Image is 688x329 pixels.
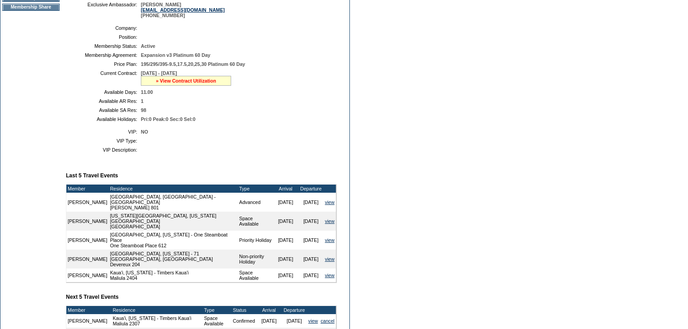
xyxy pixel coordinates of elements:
td: Space Available [238,212,273,231]
td: Membership Status: [70,43,137,49]
td: [DATE] [282,314,307,328]
td: Arrival [273,185,298,193]
td: [GEOGRAPHIC_DATA], [US_STATE] - One Steamboat Place One Steamboat Place 612 [109,231,238,250]
td: Non-priority Holiday [238,250,273,269]
td: [US_STATE][GEOGRAPHIC_DATA], [US_STATE][GEOGRAPHIC_DATA] [GEOGRAPHIC_DATA] [109,212,238,231]
a: view [325,273,335,278]
td: [PERSON_NAME] [66,314,109,328]
a: [EMAIL_ADDRESS][DOMAIN_NAME] [141,7,225,13]
span: Active [141,43,155,49]
span: 98 [141,107,146,113]
td: [DATE] [273,269,298,282]
span: NO [141,129,148,134]
b: Last 5 Travel Events [66,172,118,179]
td: Kaua'i, [US_STATE] - Timbers Kaua'i Maliula 2307 [112,314,203,328]
td: Available AR Res: [70,98,137,104]
td: Kaua'i, [US_STATE] - Timbers Kaua'i Maliula 2404 [109,269,238,282]
td: Available SA Res: [70,107,137,113]
td: Residence [112,306,203,314]
td: [PERSON_NAME] [66,250,109,269]
a: view [325,199,335,205]
td: [DATE] [298,231,324,250]
td: Price Plan: [70,61,137,67]
span: [DATE] - [DATE] [141,70,177,76]
span: 1 [141,98,144,104]
td: Advanced [238,193,273,212]
a: view [325,218,335,224]
span: 195/295/395-9.5,17.5,20,25,30 Platinum 60 Day [141,61,245,67]
td: Current Contract: [70,70,137,86]
td: Residence [109,185,238,193]
td: Space Available [238,269,273,282]
td: [PERSON_NAME] [66,231,109,250]
a: view [325,237,335,243]
td: Membership Share [2,4,60,11]
a: view [308,318,318,324]
td: [DATE] [298,212,324,231]
td: Departure [282,306,307,314]
td: Available Holidays: [70,116,137,122]
b: Next 5 Travel Events [66,294,119,300]
td: Confirmed [232,314,256,328]
td: Company: [70,25,137,31]
td: Arrival [256,306,282,314]
td: Status [232,306,256,314]
td: [PERSON_NAME] [66,269,109,282]
a: cancel [321,318,335,324]
td: [DATE] [256,314,282,328]
td: VIP Type: [70,138,137,144]
td: Type [203,306,232,314]
td: Position: [70,34,137,40]
a: » View Contract Utilization [156,78,216,83]
span: [PERSON_NAME] [PHONE_NUMBER] [141,2,225,18]
span: 11.00 [141,89,153,95]
td: Membership Agreement: [70,52,137,58]
td: Space Available [203,314,232,328]
td: [DATE] [273,250,298,269]
td: [DATE] [298,193,324,212]
td: [GEOGRAPHIC_DATA], [US_STATE] - 71 [GEOGRAPHIC_DATA], [GEOGRAPHIC_DATA] Devereux 204 [109,250,238,269]
td: [GEOGRAPHIC_DATA], [GEOGRAPHIC_DATA] - [GEOGRAPHIC_DATA] [PERSON_NAME] 801 [109,193,238,212]
td: [PERSON_NAME] [66,212,109,231]
td: Type [238,185,273,193]
td: Member [66,185,109,193]
td: VIP: [70,129,137,134]
span: Pri:0 Peak:0 Sec:0 Sel:0 [141,116,195,122]
td: Priority Holiday [238,231,273,250]
td: Departure [298,185,324,193]
td: Exclusive Ambassador: [70,2,137,18]
td: [DATE] [273,193,298,212]
td: [DATE] [273,231,298,250]
span: Expansion v3 Platinum 60 Day [141,52,210,58]
td: VIP Description: [70,147,137,153]
td: Member [66,306,109,314]
td: [DATE] [273,212,298,231]
td: [DATE] [298,269,324,282]
a: view [325,256,335,262]
td: [PERSON_NAME] [66,193,109,212]
td: Available Days: [70,89,137,95]
td: [DATE] [298,250,324,269]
